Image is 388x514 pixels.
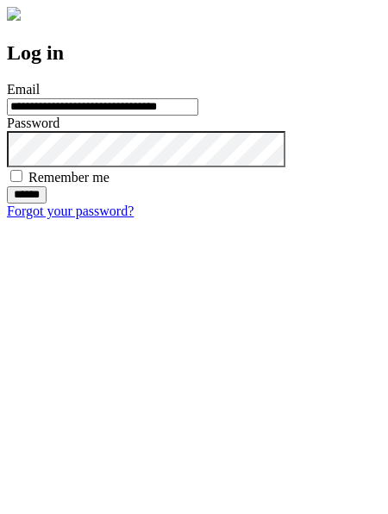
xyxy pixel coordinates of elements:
[7,82,40,97] label: Email
[7,116,59,130] label: Password
[7,41,381,65] h2: Log in
[7,7,21,21] img: logo-4e3dc11c47720685a147b03b5a06dd966a58ff35d612b21f08c02c0306f2b779.png
[7,204,134,218] a: Forgot your password?
[28,170,110,185] label: Remember me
